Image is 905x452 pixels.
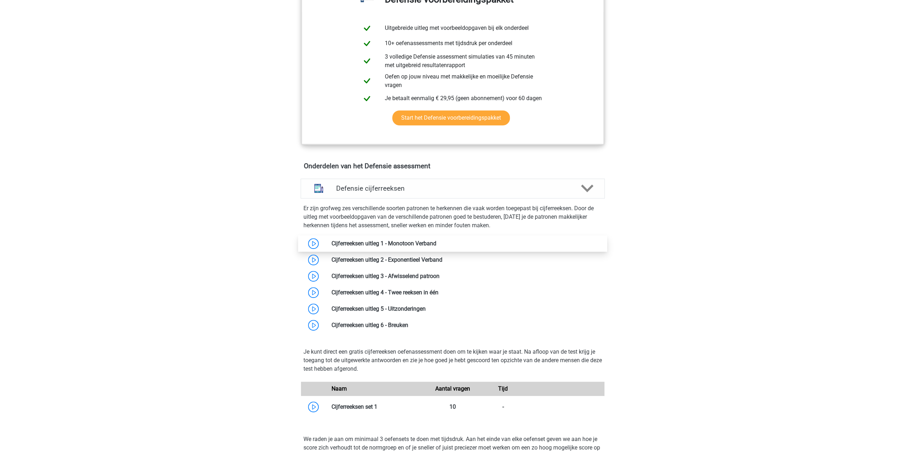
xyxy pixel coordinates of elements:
h4: Onderdelen van het Defensie assessment [304,162,602,170]
div: Cijferreeksen set 1 [326,403,427,411]
p: Je kunt direct een gratis cijferreeksen oefenassessment doen om te kijken waar je staat. Na afloo... [303,348,602,373]
div: Cijferreeksen uitleg 1 - Monotoon Verband [326,239,604,248]
div: Naam [326,385,427,393]
p: Er zijn grofweg zes verschillende soorten patronen te herkennen die vaak worden toegepast bij cij... [303,204,602,230]
a: Start het Defensie voorbereidingspakket [392,110,510,125]
h4: Defensie cijferreeksen [336,184,569,192]
div: Cijferreeksen uitleg 5 - Uitzonderingen [326,305,604,313]
div: Cijferreeksen uitleg 4 - Twee reeksen in één [326,288,604,297]
div: Cijferreeksen uitleg 3 - Afwisselend patroon [326,272,604,281]
a: cijferreeksen Defensie cijferreeksen [298,179,608,198]
div: Cijferreeksen uitleg 2 - Exponentieel Verband [326,256,604,264]
img: cijferreeksen [309,179,328,197]
div: Tijd [478,385,528,393]
div: Aantal vragen [427,385,478,393]
div: Cijferreeksen uitleg 6 - Breuken [326,321,604,330]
